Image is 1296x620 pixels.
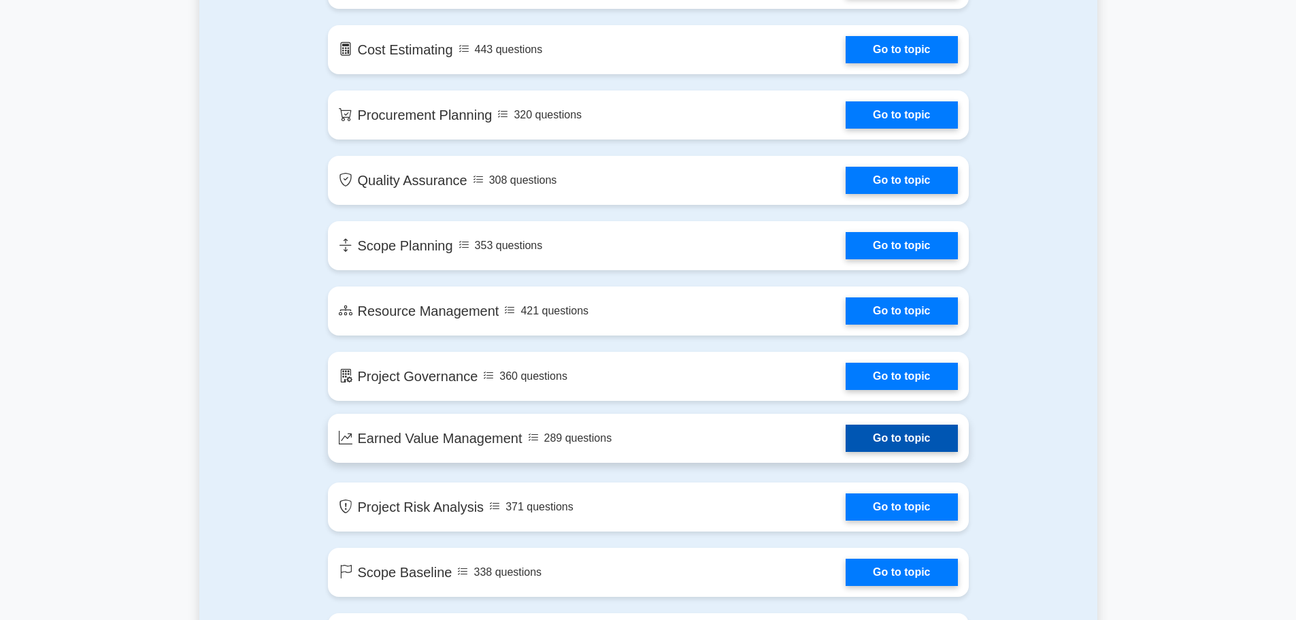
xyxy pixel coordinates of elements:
a: Go to topic [846,559,957,586]
a: Go to topic [846,425,957,452]
a: Go to topic [846,493,957,521]
a: Go to topic [846,363,957,390]
a: Go to topic [846,232,957,259]
a: Go to topic [846,101,957,129]
a: Go to topic [846,36,957,63]
a: Go to topic [846,297,957,325]
a: Go to topic [846,167,957,194]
